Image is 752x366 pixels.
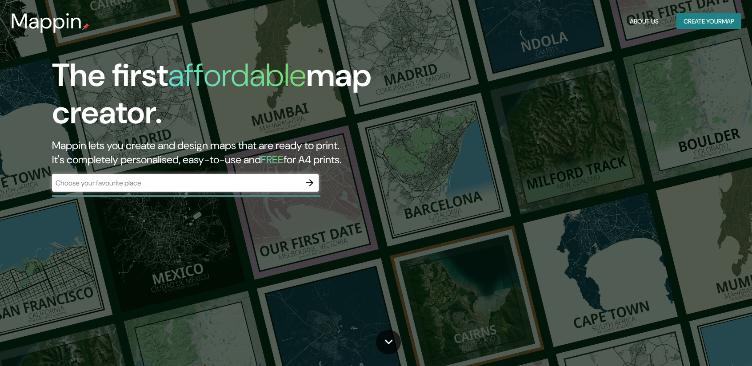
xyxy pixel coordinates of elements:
[52,178,301,188] input: Choose your favourite place
[626,13,662,30] button: About Us
[261,153,284,166] h5: FREE
[82,23,89,30] img: mappin-pin
[168,55,306,96] h1: affordable
[52,57,428,138] h1: The first map creator.
[52,138,428,167] h2: Mappin lets you create and design maps that are ready to print. It's completely personalised, eas...
[11,9,82,34] h3: Mappin
[676,13,741,30] button: Create yourmap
